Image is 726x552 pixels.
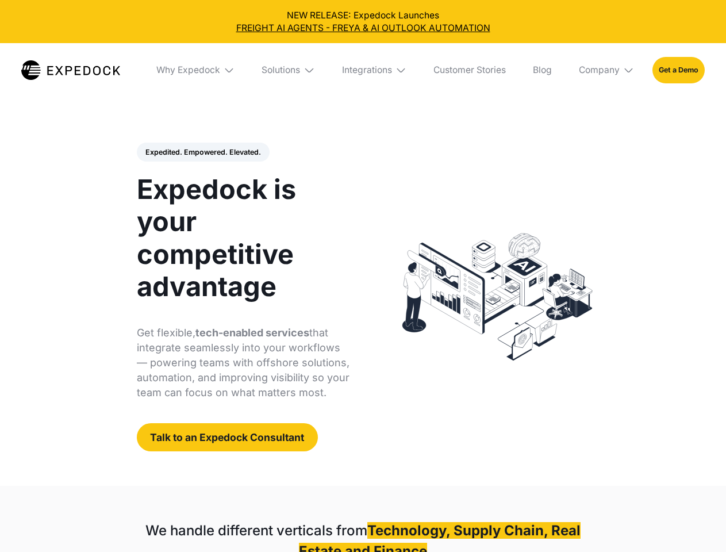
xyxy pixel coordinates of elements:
a: Talk to an Expedock Consultant [137,423,318,451]
a: Blog [524,43,560,97]
div: Why Expedock [156,64,220,76]
div: NEW RELEASE: Expedock Launches [9,9,717,34]
h1: Expedock is your competitive advantage [137,173,350,302]
div: Integrations [342,64,392,76]
div: Solutions [262,64,300,76]
div: Solutions [253,43,324,97]
div: Company [579,64,620,76]
strong: We handle different verticals from [145,522,367,539]
a: Get a Demo [652,57,705,83]
strong: tech-enabled services [195,327,309,339]
div: Integrations [333,43,416,97]
a: Customer Stories [424,43,514,97]
div: Why Expedock [147,43,244,97]
a: FREIGHT AI AGENTS - FREYA & AI OUTLOOK AUTOMATION [9,22,717,34]
div: Company [570,43,643,97]
iframe: Chat Widget [669,497,726,552]
p: Get flexible, that integrate seamlessly into your workflows — powering teams with offshore soluti... [137,325,350,400]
